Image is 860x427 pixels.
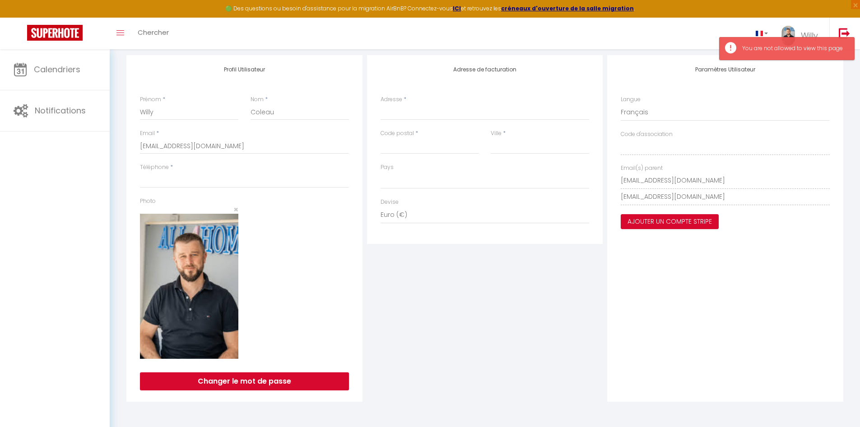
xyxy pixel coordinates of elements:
label: Photo [140,197,156,206]
span: Chercher [138,28,169,37]
h4: Profil Utilisateur [140,66,349,73]
label: Téléphone [140,163,169,172]
h4: Paramètres Utilisateur [621,66,830,73]
label: Langue [621,95,641,104]
label: Email [140,129,155,138]
span: Calendriers [34,64,80,75]
img: Super Booking [27,25,83,41]
span: × [233,204,238,215]
a: créneaux d'ouverture de la salle migration [501,5,634,12]
label: Nom [251,95,264,104]
span: Willy [801,30,818,41]
label: Code d'association [621,130,673,139]
span: Notifications [35,105,86,116]
label: Ville [491,129,502,138]
button: Ajouter un compte Stripe [621,214,719,230]
a: ... Willy [775,18,829,49]
button: Close [233,206,238,214]
label: Devise [381,198,399,206]
label: Pays [381,163,394,172]
a: Chercher [131,18,176,49]
button: Changer le mot de passe [140,372,349,390]
label: Email(s) parent [621,164,663,173]
button: Ouvrir le widget de chat LiveChat [7,4,34,31]
label: Prénom [140,95,161,104]
img: ... [781,26,795,46]
h4: Adresse de facturation [381,66,590,73]
label: Code postal [381,129,414,138]
img: 17406568751991.jpeg [140,214,238,359]
label: Adresse [381,95,402,104]
a: ICI [453,5,461,12]
div: You are not allowed to view this page [742,44,845,53]
img: logout [839,28,850,39]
